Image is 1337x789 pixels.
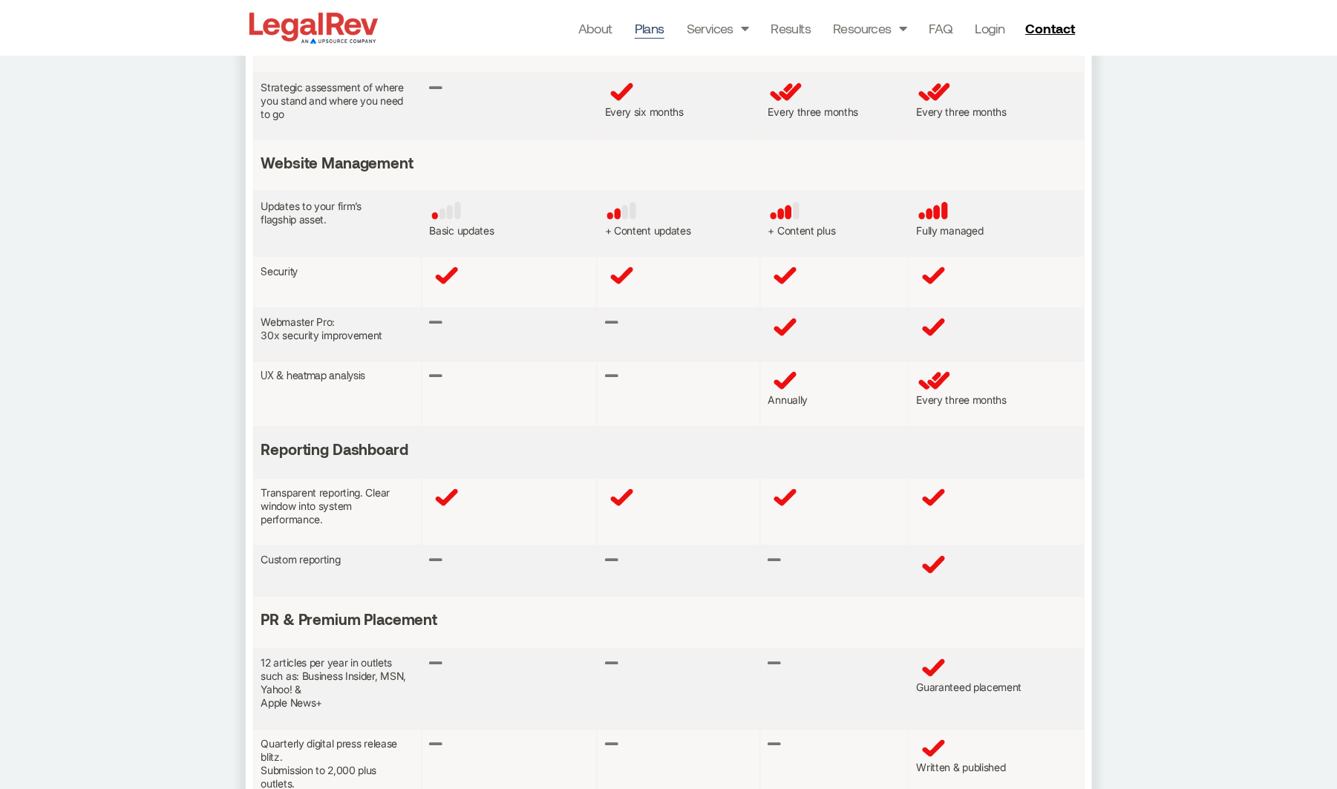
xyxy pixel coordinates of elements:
[771,18,811,39] a: Results
[578,18,1005,39] nav: Menu
[929,18,952,39] a: FAQ
[261,441,408,459] strong: Reporting Dashboard
[261,487,413,527] p: Transparent reporting. Clear window into system performance.
[917,657,1076,695] p: Guaranteed placement
[261,657,413,710] p: 12 articles per year in outlets such as: Business Insider, MSN, Yahoo! & Apple News+
[261,611,438,629] strong: PR & Premium Placement
[1019,16,1085,40] a: Contact
[635,18,664,39] a: Plans
[605,81,752,119] p: Every six months
[768,81,900,119] p: Every three months
[917,200,1076,238] p: Fully managed
[261,316,413,343] p: Webmaster Pro: 30x security improvement
[605,200,752,238] p: + Content updates
[833,18,906,39] a: Resources
[917,370,1076,407] p: Every three months
[261,200,413,226] p: Updates to your firm’s flagship asset.
[687,18,749,39] a: Services
[261,554,413,567] p: Custom reporting
[1025,22,1075,35] span: Contact
[261,81,413,121] p: Strategic assessment of where you stand and where you need to go
[261,265,413,278] div: Security
[430,200,589,238] p: Basic updates
[975,18,1004,39] a: Login
[578,18,612,39] a: About
[917,81,1076,119] p: Every three months
[261,370,413,383] div: UX & heatmap analysis
[768,370,900,407] p: Annually
[768,200,900,238] p: + Content plus
[261,154,413,171] strong: Website Management
[917,738,1076,776] p: Written & published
